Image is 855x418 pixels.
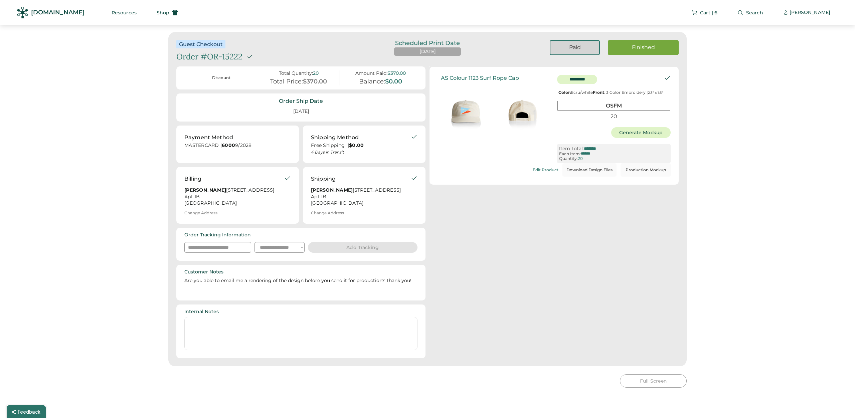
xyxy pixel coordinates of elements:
div: Change Address [184,211,217,215]
span: Search [746,10,763,15]
button: Full Screen [620,374,687,388]
div: Shipping [311,175,336,183]
div: Payment Method [184,134,233,142]
font: 2.3" x 1.6" [648,90,663,95]
strong: Color: [558,90,571,95]
div: Total Quantity: [279,70,313,76]
button: Cart | 6 [683,6,725,19]
div: 20 [313,70,319,76]
strong: Front [593,90,604,95]
div: Order Ship Date [279,97,323,105]
div: [DATE] [419,48,436,55]
div: Free Shipping | [311,142,411,149]
div: [STREET_ADDRESS] Apt 1B [GEOGRAPHIC_DATA] [311,187,411,207]
div: Scheduled Print Date [386,40,469,46]
div: Shipping Method [311,134,359,142]
div: $0.00 [385,78,402,85]
button: Shop [149,6,186,19]
div: AS Colour 1123 Surf Rope Cap [441,75,519,81]
strong: $0.00 [349,142,364,148]
div: 4 Days in Transit [311,150,411,155]
div: [DOMAIN_NAME] [31,8,84,17]
div: MASTERCARD | 9/2028 [184,142,291,151]
div: Each Item: [559,152,581,156]
div: Finished [616,44,671,51]
div: $370.00 [387,70,406,76]
button: Download Design Files [562,163,617,177]
img: Rendered Logo - Screens [17,7,28,18]
div: Balance: [359,78,385,85]
div: Total Price: [270,78,303,85]
div: Discount [188,75,254,81]
div: 20 [578,156,583,161]
strong: [PERSON_NAME] [311,187,353,193]
button: Resources [104,6,145,19]
div: 20 [557,112,670,121]
button: Production Mockup [621,163,671,177]
div: [DATE] [285,106,317,118]
button: Generate Mockup [611,127,671,138]
div: $370.00 [303,78,327,85]
div: Amount Paid: [355,70,387,76]
div: Ecru/white : 3 Color Embroidery | [557,90,671,95]
div: Quantity: [559,156,578,161]
div: Order #OR-15222 [176,51,242,62]
div: Item Total: [559,146,584,152]
img: generate-image [494,84,551,141]
div: Billing [184,175,201,183]
strong: 6000 [222,142,235,148]
div: Edit Product [533,168,558,172]
div: [PERSON_NAME] [790,9,830,16]
div: Internal Notes [184,308,219,315]
div: Customer Notes [184,269,223,275]
span: Cart | 6 [700,10,717,15]
div: Change Address [311,211,344,215]
div: [STREET_ADDRESS] Apt 1B [GEOGRAPHIC_DATA] [184,187,284,207]
div: Guest Checkout [179,41,223,48]
button: Add Tracking [308,242,417,253]
div: OSFM [557,101,670,111]
button: Search [729,6,771,19]
div: Order Tracking Information [184,232,251,238]
strong: [PERSON_NAME] [184,187,226,193]
div: Paid [558,44,591,51]
span: Shop [157,10,169,15]
iframe: Front Chat [823,388,852,417]
div: Are you able to email me a rendering of the design before you send it for production? Thank you! [184,277,417,292]
img: generate-image [438,84,494,141]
